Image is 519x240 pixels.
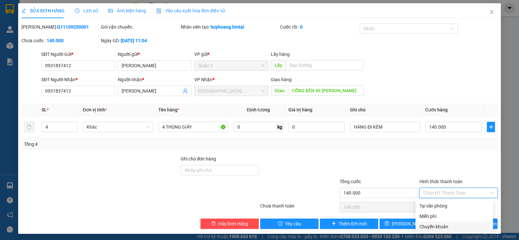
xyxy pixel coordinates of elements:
[156,8,162,14] img: icon
[278,221,283,226] span: exclamation-circle
[181,156,216,161] label: Ghi chú đơn hàng
[181,23,279,31] div: Nhân viên tạo:
[118,76,192,83] div: Người nhận
[194,51,268,58] div: VP gửi
[62,6,136,20] div: [GEOGRAPHIC_DATA]
[42,107,47,112] span: SL
[350,122,420,132] input: Ghi Chú
[83,107,107,112] span: Đơn vị tính
[211,24,244,30] b: huyhoang.bmtai
[101,37,179,44] div: Ngày GD:
[423,188,494,198] span: Chọn HT Thanh Toán
[75,8,79,13] span: clock-circle
[419,223,489,230] div: Chuyển khoản
[156,8,225,13] span: Yêu cầu xuất hóa đơn điện tử
[158,107,179,112] span: Tên hàng
[158,122,228,132] input: VD: Bàn, Ghế
[108,8,113,13] span: picture
[347,104,423,116] th: Ghi chú
[419,213,489,220] div: Miễn phí
[62,37,136,60] span: CỔNG BẾN XE [PERSON_NAME]
[75,8,98,13] span: Lịch sử
[62,28,136,37] div: 0931837412
[300,24,303,30] b: 0
[62,41,71,47] span: DĐ:
[198,61,264,70] span: Quận 1
[392,220,444,227] span: [PERSON_NAME] thay đổi
[24,141,201,148] div: Tổng: 4
[62,20,136,28] div: [PERSON_NAME]
[47,38,64,43] b: 140.000
[21,8,65,13] span: SỬA ĐƠN HÀNG
[24,122,34,132] button: delete
[87,122,149,132] span: Khác
[183,88,188,94] span: user-add
[419,179,463,184] label: Hình thức thanh toán
[200,219,259,229] button: deleteHủy Đơn Hàng
[489,9,494,15] span: close
[6,6,16,13] span: Gửi:
[483,3,501,21] button: Close
[271,85,288,96] span: Giao
[288,85,364,96] input: Dọc đường
[332,221,336,226] span: plus
[21,8,26,13] span: edit
[21,37,100,44] div: Chưa cước :
[247,107,270,112] span: Định lượng
[285,220,301,227] span: Yêu cầu
[6,21,57,30] div: 0931837412
[118,51,192,58] div: Người gửi
[277,122,283,132] span: kg
[419,202,489,209] div: Tại văn phòng
[260,219,319,229] button: exclamation-circleYêu cầu
[181,165,259,175] input: Ghi chú đơn hàng
[271,77,292,82] span: Giao hàng
[62,6,78,12] span: Nhận:
[380,219,438,229] button: save[PERSON_NAME] thay đổi
[41,76,115,83] div: SĐT Người Nhận
[259,202,339,214] div: Chưa thanh toán
[6,13,57,21] div: [PERSON_NAME]
[6,6,57,13] div: Quận 1
[271,52,290,57] span: Lấy hàng
[425,107,448,112] span: Cước hàng
[339,220,366,227] span: Thêm ĐH mới
[218,220,248,227] span: Hủy Đơn Hàng
[385,221,389,226] span: save
[340,179,361,184] span: Tổng cước
[280,23,358,31] div: Cước rồi :
[320,219,378,229] button: plusThêm ĐH mới
[21,23,100,31] div: [PERSON_NAME]:
[271,60,286,70] span: Lấy
[41,51,115,58] div: SĐT Người Gửi
[288,107,312,112] span: Giá trị hàng
[101,23,179,31] div: Gói vận chuyển:
[108,8,146,13] span: Ảnh kiện hàng
[198,86,264,96] span: Nha Trang
[487,124,495,130] span: plus
[211,221,216,226] span: delete
[57,24,89,30] b: Q11109250001
[194,77,212,82] span: VP Nhận
[121,38,147,43] b: [DATE] 11:04
[286,60,364,70] input: Dọc đường
[487,122,495,132] button: plus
